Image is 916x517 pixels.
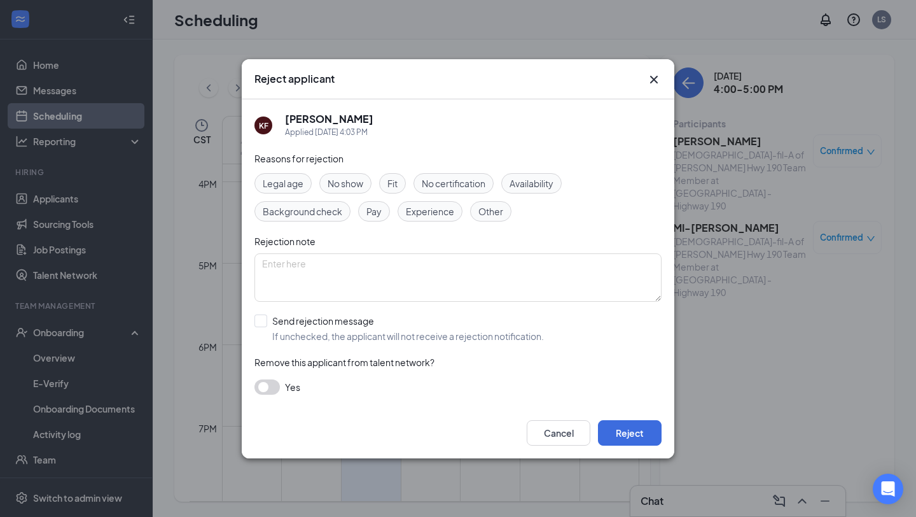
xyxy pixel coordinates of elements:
[254,236,316,247] span: Rejection note
[254,153,343,164] span: Reasons for rejection
[527,420,590,446] button: Cancel
[422,176,485,190] span: No certification
[254,72,335,86] h3: Reject applicant
[598,420,662,446] button: Reject
[263,176,303,190] span: Legal age
[406,204,454,218] span: Experience
[646,72,662,87] svg: Cross
[285,126,373,139] div: Applied [DATE] 4:03 PM
[387,176,398,190] span: Fit
[366,204,382,218] span: Pay
[328,176,363,190] span: No show
[646,72,662,87] button: Close
[285,379,300,395] span: Yes
[285,112,373,126] h5: [PERSON_NAME]
[510,176,553,190] span: Availability
[254,357,434,368] span: Remove this applicant from talent network?
[259,120,268,131] div: KF
[263,204,342,218] span: Background check
[478,204,503,218] span: Other
[873,474,903,504] div: Open Intercom Messenger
